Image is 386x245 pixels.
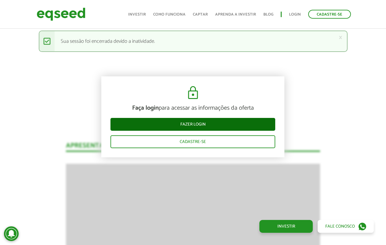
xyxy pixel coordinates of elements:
[259,220,313,233] a: Investir
[39,31,348,52] div: Sua sessão foi encerrada devido a inatividade.
[128,13,146,16] a: Investir
[289,13,301,16] a: Login
[215,13,256,16] a: Aprenda a investir
[37,6,85,22] img: EqSeed
[110,135,275,148] a: Cadastre-se
[110,118,275,131] a: Fazer login
[308,10,351,19] a: Cadastre-se
[132,103,159,113] strong: Faça login
[339,34,342,41] a: ×
[318,220,374,233] a: Fale conosco
[263,13,273,16] a: Blog
[153,13,186,16] a: Como funciona
[110,104,275,112] p: para acessar as informações da oferta
[193,13,208,16] a: Captar
[186,86,200,100] img: cadeado.svg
